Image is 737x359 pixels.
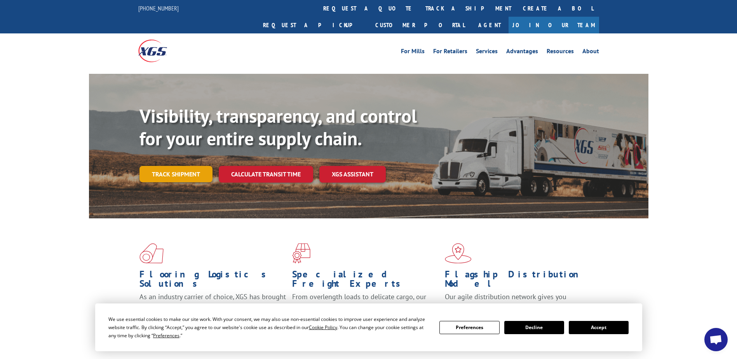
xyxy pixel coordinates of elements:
h1: Specialized Freight Experts [292,270,439,292]
span: Preferences [153,332,179,339]
a: XGS ASSISTANT [319,166,386,183]
a: For Mills [401,48,425,57]
span: As an industry carrier of choice, XGS has brought innovation and dedication to flooring logistics... [139,292,286,320]
button: Decline [504,321,564,334]
h1: Flagship Distribution Model [445,270,592,292]
p: From overlength loads to delicate cargo, our experienced staff knows the best way to move your fr... [292,292,439,327]
a: Join Our Team [509,17,599,33]
span: Our agile distribution network gives you nationwide inventory management on demand. [445,292,588,310]
a: [PHONE_NUMBER] [138,4,179,12]
b: Visibility, transparency, and control for your entire supply chain. [139,104,417,150]
a: Calculate transit time [219,166,313,183]
a: About [582,48,599,57]
button: Preferences [439,321,499,334]
a: Track shipment [139,166,213,182]
span: Cookie Policy [309,324,337,331]
a: Agent [470,17,509,33]
a: For Retailers [433,48,467,57]
a: Request a pickup [257,17,369,33]
a: Resources [547,48,574,57]
a: Customer Portal [369,17,470,33]
a: Services [476,48,498,57]
button: Accept [569,321,629,334]
img: xgs-icon-flagship-distribution-model-red [445,243,472,263]
div: Cookie Consent Prompt [95,303,642,351]
a: Advantages [506,48,538,57]
img: xgs-icon-total-supply-chain-intelligence-red [139,243,164,263]
h1: Flooring Logistics Solutions [139,270,286,292]
img: xgs-icon-focused-on-flooring-red [292,243,310,263]
div: We use essential cookies to make our site work. With your consent, we may also use non-essential ... [108,315,430,340]
div: Open chat [704,328,728,351]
